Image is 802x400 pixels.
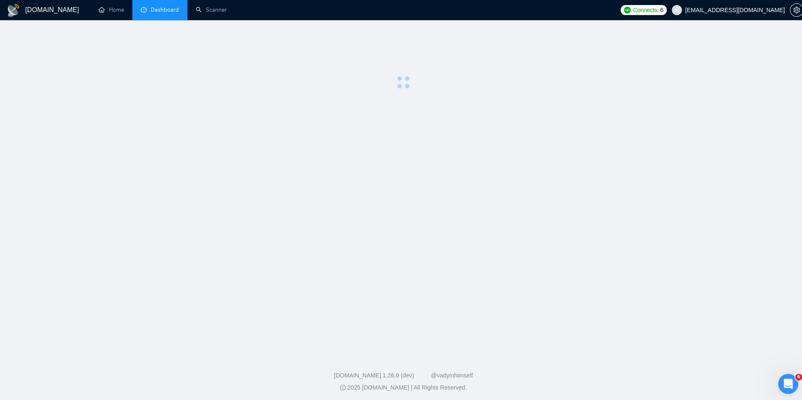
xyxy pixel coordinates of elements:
a: setting [785,7,799,13]
span: user [670,7,676,13]
a: homeHome [98,6,123,13]
a: @vadymhimself [428,370,470,377]
a: [DOMAIN_NAME] 1.26.0 (dev) [332,370,412,377]
span: dashboard [140,7,146,13]
img: logo [7,4,20,17]
span: copyright [338,382,344,388]
span: Dashboard [150,6,178,13]
img: upwork-logo.png [620,7,627,13]
button: setting [785,3,799,17]
span: Connects: [629,5,655,15]
iframe: Intercom live chat [774,372,794,392]
span: 6 [791,372,797,378]
a: searchScanner [195,6,226,13]
span: setting [786,7,798,13]
span: 6 [656,5,660,15]
div: 2025 [DOMAIN_NAME] | All Rights Reserved. [7,381,795,390]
